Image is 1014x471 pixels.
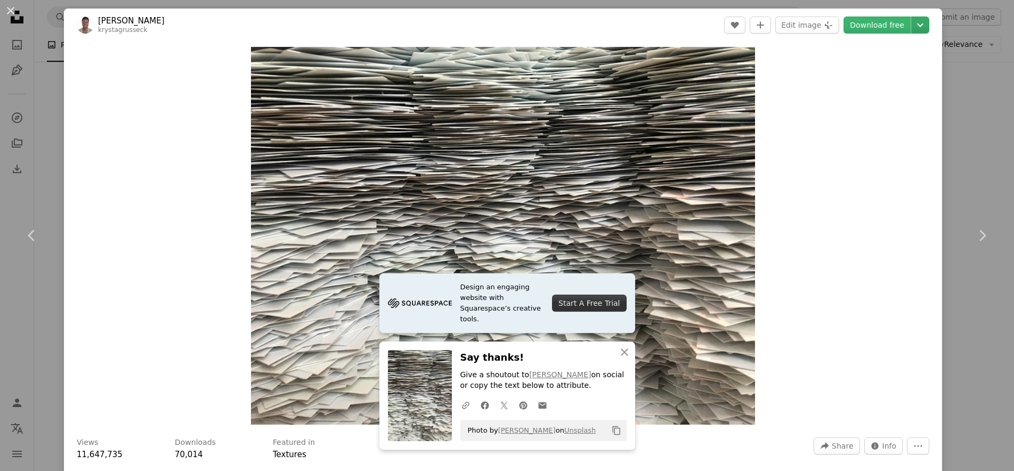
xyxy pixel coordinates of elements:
[529,370,591,379] a: [PERSON_NAME]
[273,450,306,459] a: Textures
[251,47,755,425] img: pile of papers
[533,394,552,416] a: Share over email
[775,17,839,34] button: Edit image
[724,17,745,34] button: Like
[864,437,903,454] button: Stats about this image
[882,438,897,454] span: Info
[814,437,859,454] button: Share this image
[251,47,755,425] button: Zoom in on this image
[463,422,596,439] span: Photo by on
[388,295,452,311] img: file-1705255347840-230a6ab5bca9image
[552,295,626,312] div: Start A Free Trial
[514,394,533,416] a: Share on Pinterest
[564,426,596,434] a: Unsplash
[843,17,911,34] a: Download free
[494,394,514,416] a: Share on Twitter
[498,426,556,434] a: [PERSON_NAME]
[175,450,203,459] span: 70,014
[460,370,627,391] p: Give a shoutout to on social or copy the text below to attribute.
[750,17,771,34] button: Add to Collection
[379,273,635,333] a: Design an engaging website with Squarespace’s creative tools.Start A Free Trial
[907,437,929,454] button: More Actions
[832,438,853,454] span: Share
[77,437,99,448] h3: Views
[607,421,626,440] button: Copy to clipboard
[98,15,165,26] a: [PERSON_NAME]
[77,17,94,34] img: Go to Christa Dodoo's profile
[460,350,627,366] h3: Say thanks!
[950,184,1014,287] a: Next
[273,437,315,448] h3: Featured in
[911,17,929,34] button: Choose download size
[98,26,148,34] a: krystagrusseck
[175,437,216,448] h3: Downloads
[460,282,544,324] span: Design an engaging website with Squarespace’s creative tools.
[77,450,123,459] span: 11,647,735
[475,394,494,416] a: Share on Facebook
